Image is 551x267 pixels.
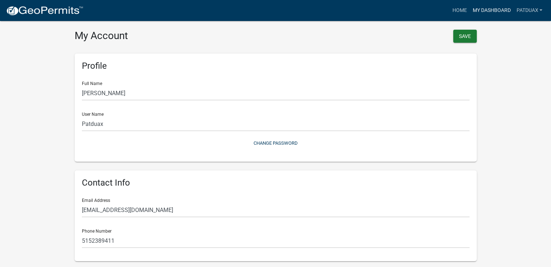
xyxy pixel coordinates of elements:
[513,4,545,17] a: Patduax
[449,4,469,17] a: Home
[82,137,469,149] button: Change Password
[82,61,469,71] h6: Profile
[82,178,469,188] h6: Contact Info
[75,30,270,42] h3: My Account
[453,30,477,43] button: Save
[469,4,513,17] a: My Dashboard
